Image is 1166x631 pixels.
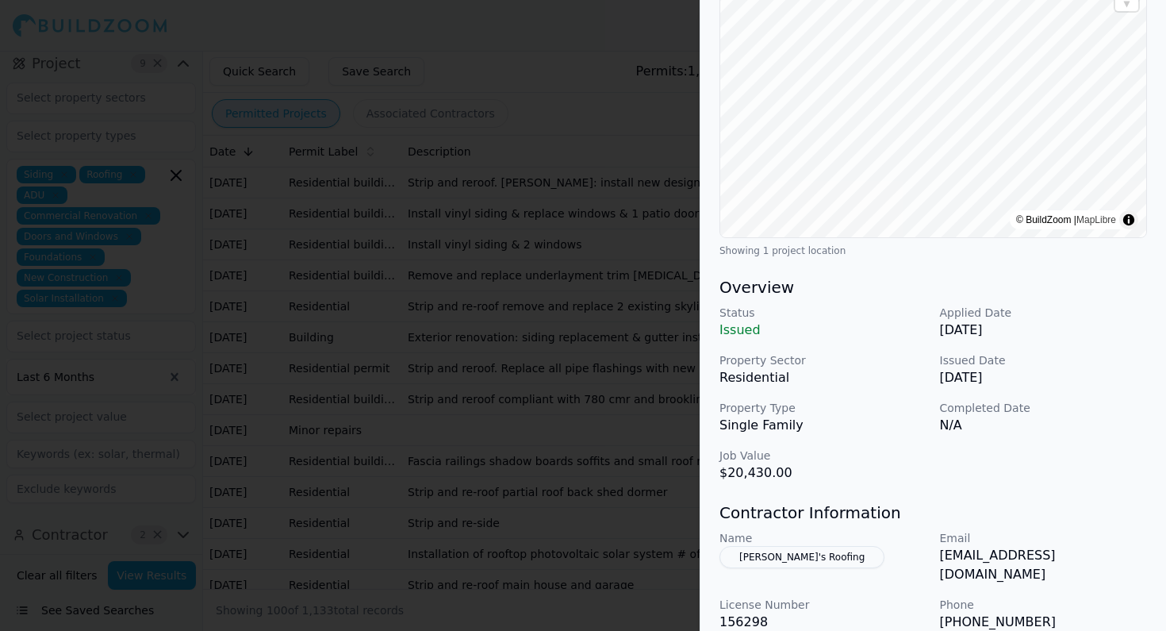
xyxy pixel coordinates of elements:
[719,368,927,387] p: Residential
[1016,212,1116,228] div: © BuildZoom |
[719,597,927,613] p: License Number
[719,276,1147,298] h3: Overview
[719,464,927,483] p: $20,430.00
[940,597,1148,613] p: Phone
[940,305,1148,321] p: Applied Date
[719,416,927,435] p: Single Family
[940,546,1148,584] p: [EMAIL_ADDRESS][DOMAIN_NAME]
[719,305,927,321] p: Status
[719,244,1147,257] div: Showing 1 project location
[1076,214,1116,225] a: MapLibre
[940,352,1148,368] p: Issued Date
[719,448,927,464] p: Job Value
[719,352,927,368] p: Property Sector
[940,321,1148,340] p: [DATE]
[940,416,1148,435] p: N/A
[719,321,927,340] p: Issued
[1119,210,1138,229] summary: Toggle attribution
[940,530,1148,546] p: Email
[719,400,927,416] p: Property Type
[940,400,1148,416] p: Completed Date
[719,530,927,546] p: Name
[719,546,884,568] button: [PERSON_NAME]'s Roofing
[940,368,1148,387] p: [DATE]
[719,502,1147,524] h3: Contractor Information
